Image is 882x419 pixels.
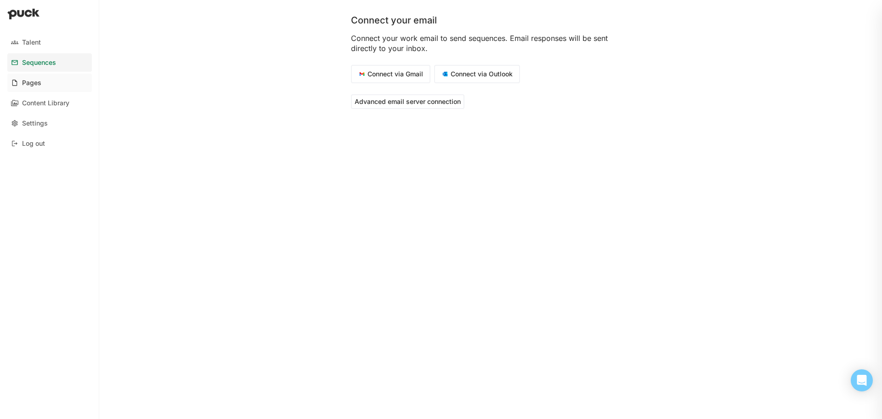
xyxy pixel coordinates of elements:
div: Open Intercom Messenger [851,369,873,391]
div: Log out [22,140,45,148]
div: Pages [22,79,41,87]
div: Connect your work email to send sequences. Email responses will be sent directly to your inbox. [351,33,630,54]
a: Pages [7,74,92,92]
div: Content Library [22,99,69,107]
div: Talent [22,39,41,46]
button: Advanced email server connection [351,94,464,109]
a: Settings [7,114,92,132]
a: Sequences [7,53,92,72]
a: Talent [7,33,92,52]
h3: Connect your email [351,15,437,26]
div: Settings [22,120,48,127]
button: Connect via Gmail [351,65,430,83]
a: Content Library [7,94,92,112]
button: Connect via Outlook [434,65,520,83]
div: Sequences [22,59,56,67]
